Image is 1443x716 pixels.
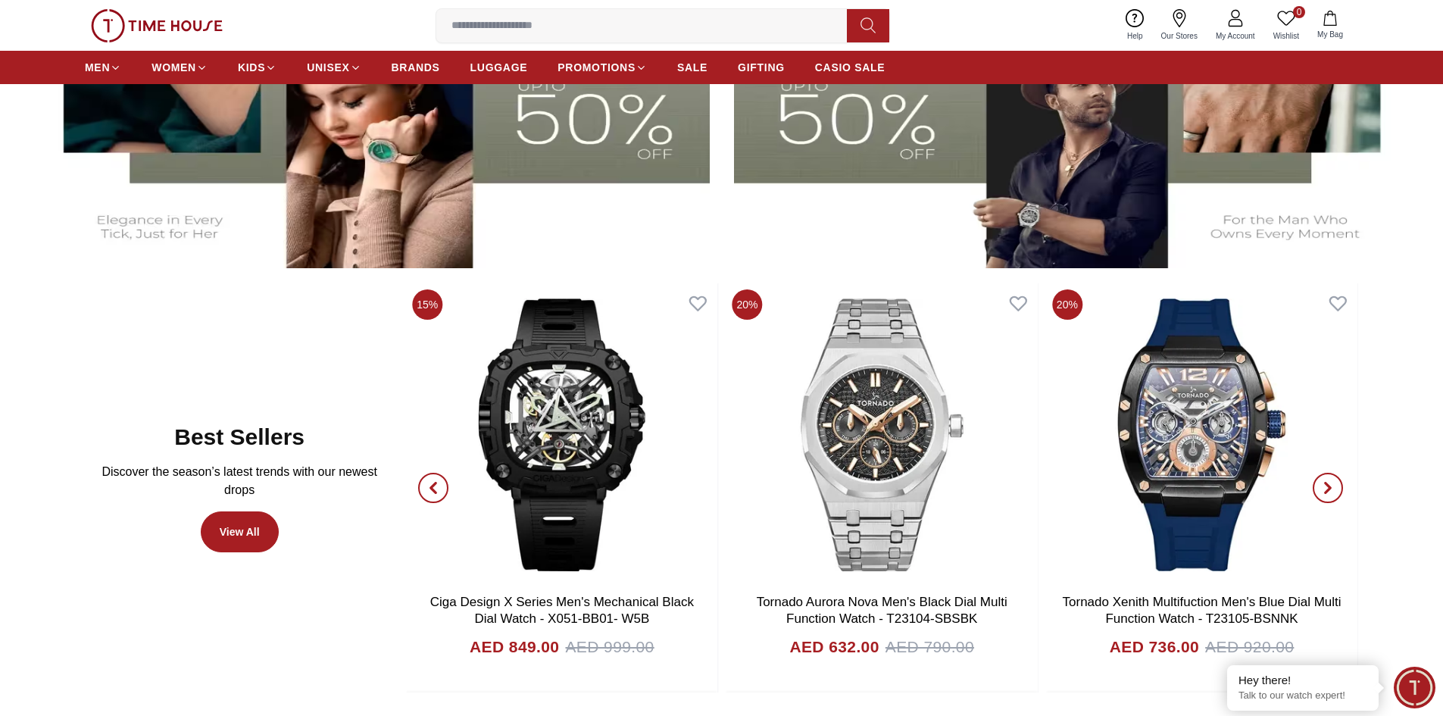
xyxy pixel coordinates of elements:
[406,283,717,586] img: Ciga Design X Series Men's Mechanical Black Dial Watch - X051-BB01- W5B
[1063,595,1341,626] a: Tornado Xenith Multifuction Men's Blue Dial Multi Function Watch - T23105-BSNNK
[558,54,647,81] a: PROMOTIONS
[1308,8,1352,43] button: My Bag
[815,60,885,75] span: CASIO SALE
[885,635,974,659] span: AED 790.00
[85,60,110,75] span: MEN
[1110,635,1199,659] h4: AED 736.00
[1205,635,1294,659] span: AED 920.00
[85,54,121,81] a: MEN
[470,54,528,81] a: LUGGAGE
[565,635,654,659] span: AED 999.00
[1155,30,1204,42] span: Our Stores
[151,54,208,81] a: WOMEN
[238,54,276,81] a: KIDS
[392,54,440,81] a: BRANDS
[757,595,1007,626] a: Tornado Aurora Nova Men's Black Dial Multi Function Watch - T23104-SBSBK
[307,54,361,81] a: UNISEX
[1394,667,1435,708] div: Chat Widget
[91,9,223,42] img: ...
[238,60,265,75] span: KIDS
[174,424,305,451] h2: Best Sellers
[1152,6,1207,45] a: Our Stores
[1210,30,1261,42] span: My Account
[1118,6,1152,45] a: Help
[1311,29,1349,40] span: My Bag
[1264,6,1308,45] a: 0Wishlist
[201,511,279,552] a: View All
[470,60,528,75] span: LUGGAGE
[789,635,879,659] h4: AED 632.00
[738,60,785,75] span: GIFTING
[1267,30,1305,42] span: Wishlist
[677,60,707,75] span: SALE
[1046,283,1357,586] img: Tornado Xenith Multifuction Men's Blue Dial Multi Function Watch - T23105-BSNNK
[392,60,440,75] span: BRANDS
[1238,673,1367,688] div: Hey there!
[815,54,885,81] a: CASIO SALE
[1293,6,1305,18] span: 0
[1121,30,1149,42] span: Help
[307,60,349,75] span: UNISEX
[151,60,196,75] span: WOMEN
[1052,289,1082,320] span: 20%
[558,60,636,75] span: PROMOTIONS
[470,635,559,659] h4: AED 849.00
[738,54,785,81] a: GIFTING
[732,289,763,320] span: 20%
[726,283,1038,586] img: Tornado Aurora Nova Men's Black Dial Multi Function Watch - T23104-SBSBK
[1238,689,1367,702] p: Talk to our watch expert!
[97,463,382,499] p: Discover the season’s latest trends with our newest drops
[430,595,694,626] a: Ciga Design X Series Men's Mechanical Black Dial Watch - X051-BB01- W5B
[677,54,707,81] a: SALE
